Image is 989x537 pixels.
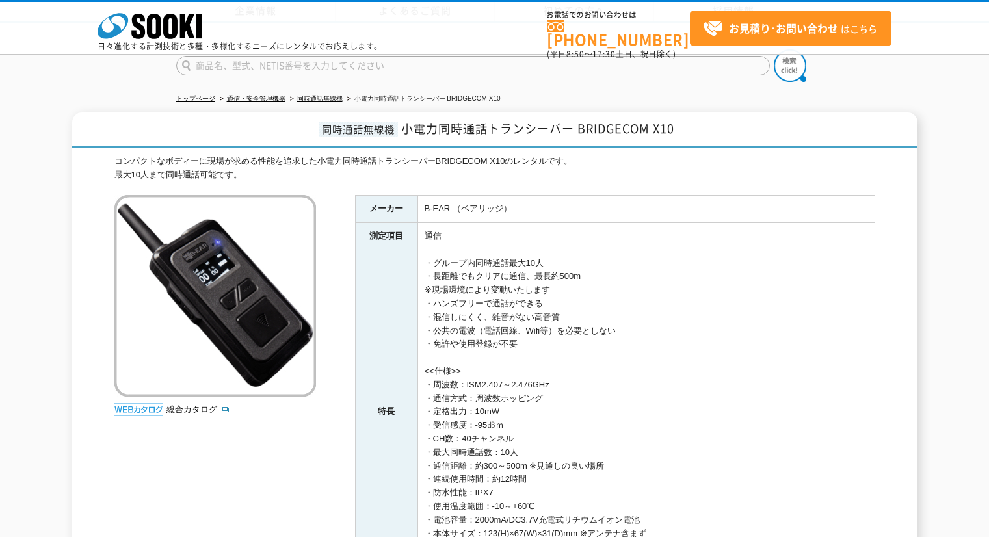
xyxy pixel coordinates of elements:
[176,56,770,75] input: 商品名、型式、NETIS番号を入力してください
[114,155,875,182] div: コンパクトなボディーに現場が求める性能を追求した小電力同時通話トランシーバーBRIDGECOM X10のレンタルです。 最大10人まで同時通話可能です。
[547,11,690,19] span: お電話でのお問い合わせは
[729,20,838,36] strong: お見積り･お問い合わせ
[345,92,501,106] li: 小電力同時通話トランシーバー BRIDGECOM X10
[774,49,806,82] img: btn_search.png
[401,120,674,137] span: 小電力同時通話トランシーバー BRIDGECOM X10
[227,95,285,102] a: 通信・安全管理機器
[547,20,690,47] a: [PHONE_NUMBER]
[319,122,398,137] span: 同時通話無線機
[566,48,585,60] span: 8:50
[417,195,875,222] td: B-EAR （ベアリッジ）
[114,195,316,397] img: 小電力同時通話トランシーバー BRIDGECOM X10
[98,42,382,50] p: 日々進化する計測技術と多種・多様化するニーズにレンタルでお応えします。
[114,403,163,416] img: webカタログ
[355,222,417,250] th: 測定項目
[703,19,877,38] span: はこちら
[547,48,676,60] span: (平日 ～ 土日、祝日除く)
[297,95,343,102] a: 同時通話無線機
[592,48,616,60] span: 17:30
[166,404,230,414] a: 総合カタログ
[417,222,875,250] td: 通信
[176,95,215,102] a: トップページ
[355,195,417,222] th: メーカー
[690,11,891,46] a: お見積り･お問い合わせはこちら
